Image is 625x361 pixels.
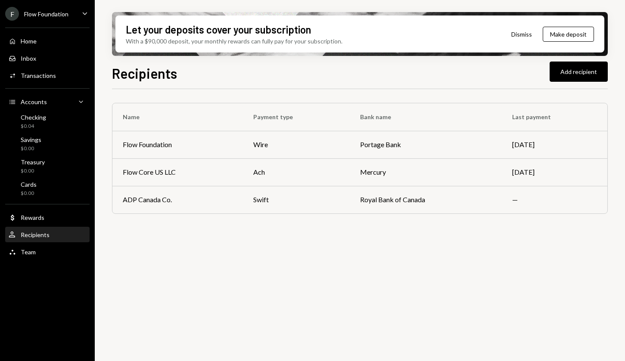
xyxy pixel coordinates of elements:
div: swift [253,194,339,205]
div: $0.00 [21,190,37,197]
div: Rewards [21,214,44,221]
a: Inbox [5,50,90,66]
a: Transactions [5,68,90,83]
td: [DATE] [502,131,607,158]
div: Checking [21,114,46,121]
a: Rewards [5,210,90,225]
div: $0.00 [21,145,41,152]
div: Flow Foundation [123,139,172,150]
td: Royal Bank of Canada [350,186,502,213]
div: Flow Core US LLC [123,167,176,177]
div: wire [253,139,339,150]
a: Cards$0.00 [5,178,90,199]
div: ADP Canada Co. [123,194,172,205]
td: Portage Bank [350,131,502,158]
div: Team [21,248,36,256]
th: Bank name [350,103,502,131]
div: Savings [21,136,41,143]
div: Inbox [21,55,36,62]
div: Recipients [21,231,50,238]
div: Cards [21,181,37,188]
a: Accounts [5,94,90,109]
td: [DATE] [502,158,607,186]
button: Make deposit [543,27,594,42]
div: Accounts [21,98,47,105]
div: F [5,7,19,21]
div: With a $90,000 deposit, your monthly rewards can fully pay for your subscription. [126,37,342,46]
div: Transactions [21,72,56,79]
a: Home [5,33,90,49]
div: Let your deposits cover your subscription [126,22,311,37]
a: Checking$0.04 [5,111,90,132]
button: Dismiss [501,24,543,44]
a: Recipients [5,227,90,242]
div: $0.00 [21,167,45,175]
a: Treasury$0.00 [5,156,90,176]
button: Add recipient [550,62,608,82]
th: Payment type [243,103,350,131]
div: Home [21,37,37,45]
div: Treasury [21,158,45,166]
td: Mercury [350,158,502,186]
th: Last payment [502,103,607,131]
div: $0.04 [21,123,46,130]
h1: Recipients [112,65,177,82]
div: Flow Foundation [24,10,68,18]
td: — [502,186,607,213]
th: Name [112,103,243,131]
div: ach [253,167,339,177]
a: Team [5,244,90,259]
a: Savings$0.00 [5,133,90,154]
